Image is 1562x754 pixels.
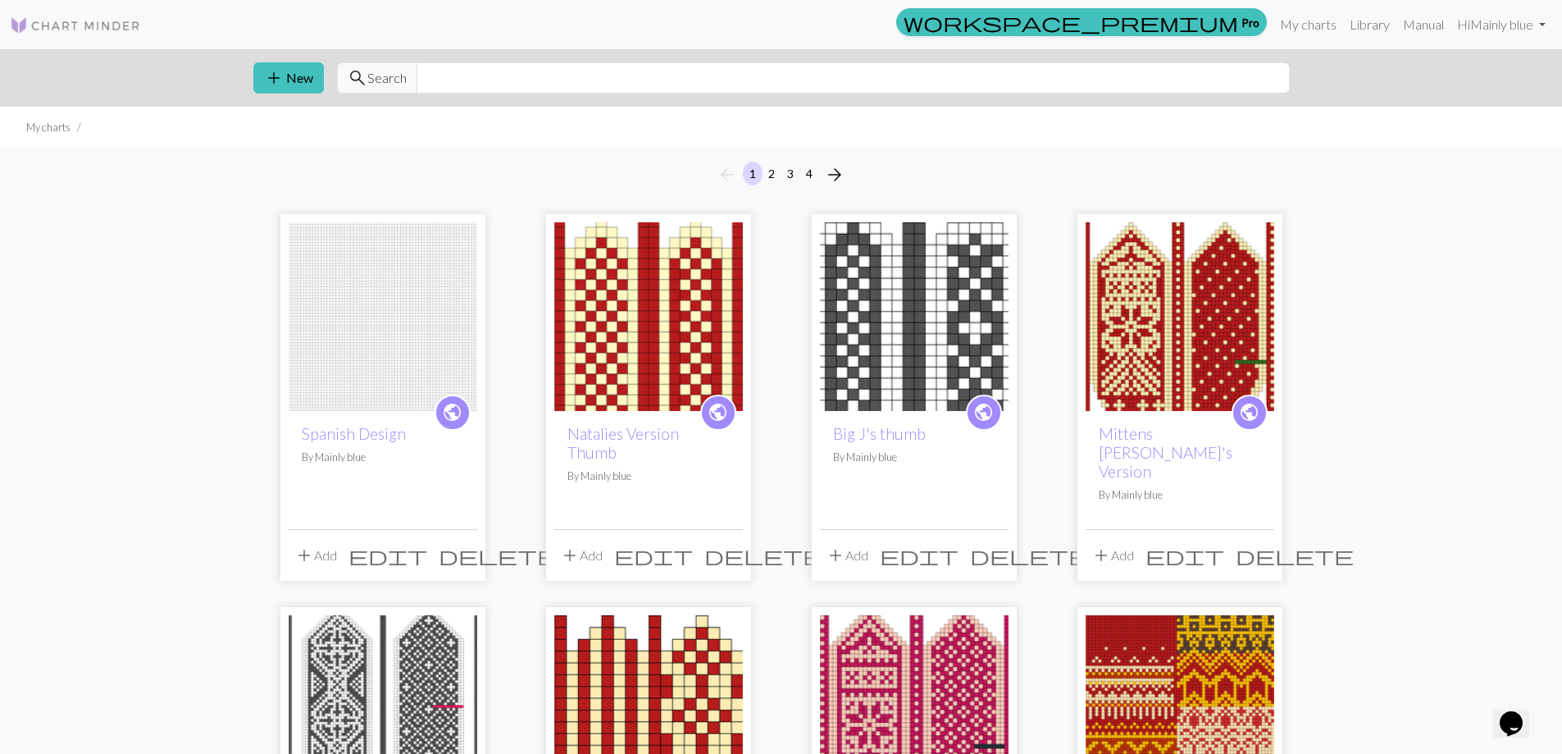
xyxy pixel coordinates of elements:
[1140,540,1230,571] button: Edit
[904,11,1238,34] span: workspace_premium
[348,66,367,89] span: search
[762,162,781,185] button: 2
[1091,544,1111,567] span: add
[799,162,819,185] button: 4
[966,395,1002,431] a: public
[708,400,728,425] span: public
[560,544,580,567] span: add
[820,700,1009,715] a: Natalie's Mittens
[1343,8,1396,41] a: Library
[825,165,845,185] i: Next
[289,222,477,411] img: Spanish Design
[1099,487,1261,503] p: By Mainly blue
[294,544,314,567] span: add
[253,62,324,94] button: New
[289,307,477,322] a: Spanish Design
[880,544,959,567] span: edit
[264,66,284,89] span: add
[567,424,679,462] a: Natalies Version Thumb
[874,540,964,571] button: Edit
[1145,544,1224,567] span: edit
[567,468,730,484] p: By Mainly blue
[1396,8,1450,41] a: Manual
[700,395,736,431] a: public
[964,540,1094,571] button: Delete
[1493,688,1546,738] iframe: chat widget
[302,450,464,465] p: By Mainly blue
[348,546,427,565] i: Edit
[1086,540,1140,571] button: Add
[442,396,462,429] i: public
[1450,8,1552,41] a: HiMainly blue
[614,546,693,565] i: Edit
[289,700,477,715] a: Big J's Revised Mitts
[896,8,1267,36] a: Pro
[289,540,343,571] button: Add
[435,395,471,431] a: public
[833,424,926,443] a: Big J's thumb
[880,546,959,565] i: Edit
[1086,307,1274,322] a: Mittens Natalie's Version
[1232,395,1268,431] a: public
[825,163,845,186] span: arrow_forward
[554,700,743,715] a: Natalie's Mitten Thumb
[614,544,693,567] span: edit
[820,540,874,571] button: Add
[818,162,851,188] button: Next
[826,544,845,567] span: add
[433,540,562,571] button: Delete
[833,450,995,465] p: By Mainly blue
[1099,424,1232,481] a: Mittens [PERSON_NAME]'s Version
[781,162,800,185] button: 3
[708,396,728,429] i: public
[554,307,743,322] a: Natalies Version Thumb
[704,544,822,567] span: delete
[711,162,851,188] nav: Page navigation
[608,540,699,571] button: Edit
[820,307,1009,322] a: Big J's thumb
[699,540,828,571] button: Delete
[348,544,427,567] span: edit
[820,222,1009,411] img: Big J's thumb
[1273,8,1343,41] a: My charts
[1086,222,1274,411] img: Mittens Natalie's Version
[367,68,407,88] span: Search
[1230,540,1359,571] button: Delete
[10,16,141,35] img: Logo
[1239,400,1259,425] span: public
[439,544,557,567] span: delete
[554,222,743,411] img: Natalies Version Thumb
[1086,700,1274,715] a: Flyggrant Violsjun
[302,424,406,443] a: Spanish Design
[442,400,462,425] span: public
[1236,544,1354,567] span: delete
[1239,396,1259,429] i: public
[554,540,608,571] button: Add
[973,400,994,425] span: public
[743,162,763,185] button: 1
[343,540,433,571] button: Edit
[26,120,71,135] li: My charts
[1145,546,1224,565] i: Edit
[973,396,994,429] i: public
[970,544,1088,567] span: delete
